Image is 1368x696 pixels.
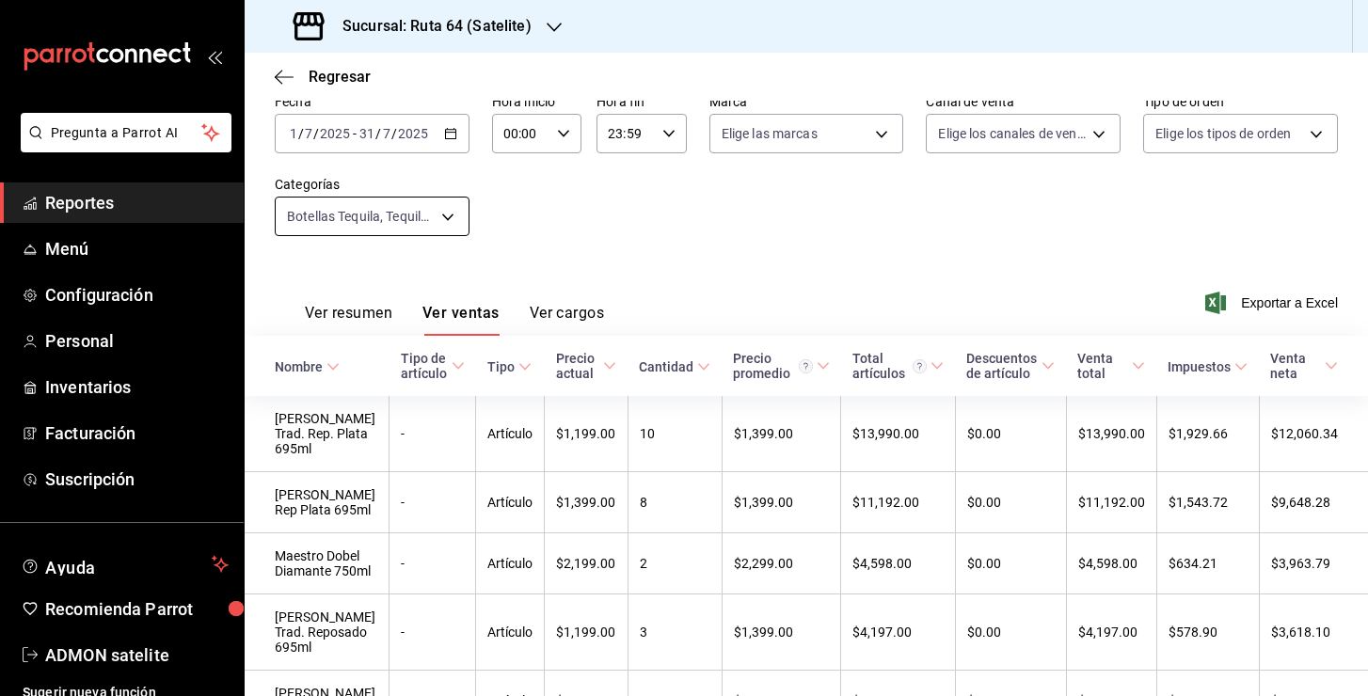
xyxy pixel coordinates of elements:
[1077,351,1145,381] span: Venta total
[852,351,927,381] div: Total artículos
[275,178,469,191] label: Categorías
[358,126,375,141] input: --
[275,68,371,86] button: Regresar
[938,124,1086,143] span: Elige los canales de venta
[245,472,390,533] td: [PERSON_NAME] Rep Plata 695ml
[382,126,391,141] input: --
[305,304,604,336] div: navigation tabs
[1209,292,1338,314] button: Exportar a Excel
[1156,472,1259,533] td: $1,543.72
[298,126,304,141] span: /
[722,124,818,143] span: Elige las marcas
[955,472,1066,533] td: $0.00
[1270,351,1338,381] span: Venta neta
[733,351,830,381] span: Precio promedio
[1270,351,1321,381] div: Venta neta
[304,126,313,141] input: --
[305,304,392,336] button: Ver resumen
[1077,351,1128,381] div: Venta total
[492,95,581,108] label: Hora inicio
[375,126,381,141] span: /
[487,359,532,374] span: Tipo
[1168,359,1248,374] span: Impuestos
[353,126,357,141] span: -
[309,68,371,86] span: Regresar
[1259,396,1368,472] td: $12,060.34
[245,396,390,472] td: [PERSON_NAME] Trad. Rep. Plata 695ml
[639,359,710,374] span: Cantidad
[313,126,319,141] span: /
[287,207,435,226] span: Botellas Tequila, Tequila 5oz, Tequila 2oz, Tequila 1.5oz
[1156,533,1259,594] td: $634.21
[401,351,448,381] div: Tipo de artículo
[390,594,476,671] td: -
[476,396,545,472] td: Artículo
[275,95,469,108] label: Fecha
[597,95,686,108] label: Hora fin
[628,472,722,533] td: 8
[1143,95,1338,108] label: Tipo de orden
[841,396,955,472] td: $13,990.00
[390,472,476,533] td: -
[245,594,390,671] td: [PERSON_NAME] Trad. Reposado 695ml
[556,351,600,381] div: Precio actual
[628,533,722,594] td: 2
[841,533,955,594] td: $4,598.00
[21,113,231,152] button: Pregunta a Parrot AI
[13,136,231,156] a: Pregunta a Parrot AI
[556,351,617,381] span: Precio actual
[799,359,813,373] svg: Precio promedio = Total artículos / cantidad
[207,49,222,64] button: open_drawer_menu
[1066,533,1156,594] td: $4,598.00
[1156,594,1259,671] td: $578.90
[1259,472,1368,533] td: $9,648.28
[391,126,397,141] span: /
[722,396,841,472] td: $1,399.00
[722,594,841,671] td: $1,399.00
[51,123,202,143] span: Pregunta a Parrot AI
[926,95,1121,108] label: Canal de venta
[628,396,722,472] td: 10
[852,351,944,381] span: Total artículos
[639,359,693,374] div: Cantidad
[422,304,500,336] button: Ver ventas
[955,396,1066,472] td: $0.00
[955,594,1066,671] td: $0.00
[913,359,927,373] svg: El total artículos considera cambios de precios en los artículos así como costos adicionales por ...
[1066,594,1156,671] td: $4,197.00
[45,282,229,308] span: Configuración
[390,396,476,472] td: -
[45,420,229,446] span: Facturación
[722,533,841,594] td: $2,299.00
[45,328,229,354] span: Personal
[966,351,1038,381] div: Descuentos de artículo
[545,594,628,671] td: $1,199.00
[45,236,229,261] span: Menú
[289,126,298,141] input: --
[1259,594,1368,671] td: $3,618.10
[841,594,955,671] td: $4,197.00
[390,533,476,594] td: -
[1259,533,1368,594] td: $3,963.79
[628,594,722,671] td: 3
[476,472,545,533] td: Artículo
[545,396,628,472] td: $1,199.00
[966,351,1055,381] span: Descuentos de artículo
[545,533,628,594] td: $2,199.00
[487,359,515,374] div: Tipo
[45,553,204,576] span: Ayuda
[1066,396,1156,472] td: $13,990.00
[955,533,1066,594] td: $0.00
[1168,359,1231,374] div: Impuestos
[45,642,229,668] span: ADMON satelite
[1066,472,1156,533] td: $11,192.00
[476,533,545,594] td: Artículo
[841,472,955,533] td: $11,192.00
[327,15,532,38] h3: Sucursal: Ruta 64 (Satelite)
[545,472,628,533] td: $1,399.00
[45,374,229,400] span: Inventarios
[45,467,229,492] span: Suscripción
[275,359,340,374] span: Nombre
[397,126,429,141] input: ----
